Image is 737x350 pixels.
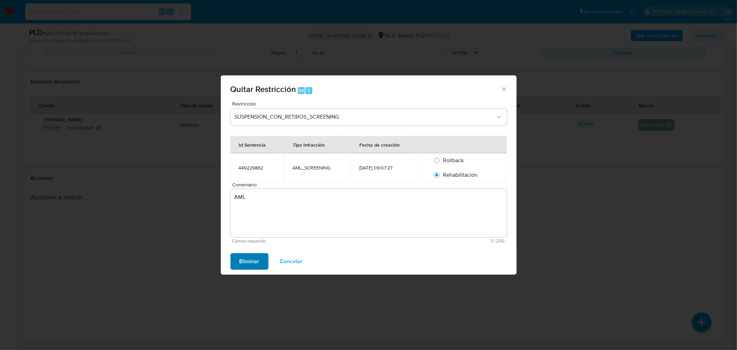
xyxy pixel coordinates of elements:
span: 5 [308,87,310,94]
span: Rollback [443,156,464,164]
span: Restricción [232,101,509,106]
button: Cancelar [271,253,312,270]
span: Campo requerido [233,239,369,243]
div: AML_SCREENING [292,165,342,171]
span: Rehabilitación [443,171,478,179]
button: Restriction [230,109,507,125]
div: 449229862 [239,165,276,171]
div: [DATE] 09:07:27 [359,165,413,171]
button: Cerrar ventana [501,86,507,92]
span: Quitar Restricción [230,83,296,95]
span: Eliminar [239,254,259,269]
span: Comentario [233,182,509,187]
span: Cancelar [280,254,303,269]
div: Tipo Infracción [284,136,333,153]
div: Fecha de creación [351,136,408,153]
span: Alt [299,87,304,94]
div: Id Sentencia [231,136,274,153]
span: Máximo 200 caracteres [369,239,505,243]
span: SUSPENSION_CON_RETIROS_SCREENING [235,113,496,120]
textarea: AML [230,189,507,237]
button: Eliminar [230,253,268,270]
